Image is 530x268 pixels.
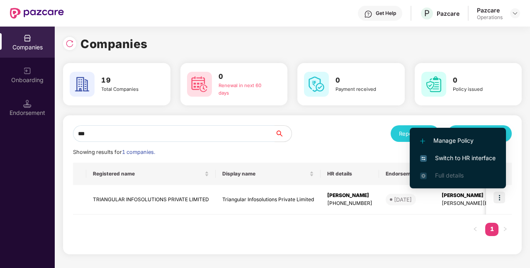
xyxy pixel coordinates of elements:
[424,8,430,18] span: P
[327,200,372,207] div: [PHONE_NUMBER]
[216,185,321,214] td: Triangular Infosolutions Private Limited
[420,173,427,179] img: svg+xml;base64,PHN2ZyB4bWxucz0iaHR0cDovL3d3dy53My5vcmcvMjAwMC9zdmciIHdpZHRoPSIxNi4zNjMiIGhlaWdodD...
[473,227,478,231] span: left
[421,72,446,97] img: svg+xml;base64,PHN2ZyB4bWxucz0iaHR0cDovL3d3dy53My5vcmcvMjAwMC9zdmciIHdpZHRoPSI2MCIgaGVpZ2h0PSI2MC...
[122,149,155,155] span: 1 companies.
[503,227,508,231] span: right
[494,192,505,203] img: icon
[469,223,482,236] li: Previous Page
[219,82,270,97] div: Renewal in next 60 days
[86,185,216,214] td: TRIANGULAR INFOSOLUTIONS PRIVATE LIMITED
[304,72,329,97] img: svg+xml;base64,PHN2ZyB4bWxucz0iaHR0cDovL3d3dy53My5vcmcvMjAwMC9zdmciIHdpZHRoPSI2MCIgaGVpZ2h0PSI2MC...
[101,86,153,93] div: Total Companies
[66,39,74,48] img: svg+xml;base64,PHN2ZyBpZD0iUmVsb2FkLTMyeDMyIiB4bWxucz0iaHR0cDovL3d3dy53My5vcmcvMjAwMC9zdmciIHdpZH...
[364,10,372,18] img: svg+xml;base64,PHN2ZyBpZD0iSGVscC0zMngzMiIgeG1sbnM9Imh0dHA6Ly93d3cudzMub3JnLzIwMDAvc3ZnIiB3aWR0aD...
[222,171,308,177] span: Display name
[437,10,459,17] div: Pazcare
[376,10,396,17] div: Get Help
[86,163,216,185] th: Registered name
[386,171,422,177] span: Endorsements
[10,8,64,19] img: New Pazcare Logo
[420,153,496,163] span: Switch to HR interface
[477,6,503,14] div: Pazcare
[327,192,372,200] div: [PERSON_NAME]
[394,195,412,204] div: [DATE]
[512,10,518,17] img: svg+xml;base64,PHN2ZyBpZD0iRHJvcGRvd24tMzJ4MzIiIHhtbG5zPSJodHRwOi8vd3d3LnczLm9yZy8yMDAwL3N2ZyIgd2...
[23,34,32,42] img: svg+xml;base64,PHN2ZyBpZD0iQ29tcGFuaWVzIiB4bWxucz0iaHR0cDovL3d3dy53My5vcmcvMjAwMC9zdmciIHdpZHRoPS...
[435,172,464,179] span: Full details
[321,163,379,185] th: HR details
[399,129,431,138] div: Reports
[101,75,153,86] h3: 19
[275,125,292,142] button: search
[453,86,505,93] div: Policy issued
[80,35,148,53] h1: Companies
[73,149,155,155] span: Showing results for
[420,155,427,162] img: svg+xml;base64,PHN2ZyB4bWxucz0iaHR0cDovL3d3dy53My5vcmcvMjAwMC9zdmciIHdpZHRoPSIxNiIgaGVpZ2h0PSIxNi...
[469,223,482,236] button: left
[453,75,505,86] h3: 0
[216,163,321,185] th: Display name
[23,67,32,75] img: svg+xml;base64,PHN2ZyB3aWR0aD0iMjAiIGhlaWdodD0iMjAiIHZpZXdCb3g9IjAgMCAyMCAyMCIgZmlsbD0ibm9uZSIgeG...
[498,223,512,236] li: Next Page
[420,139,425,144] img: svg+xml;base64,PHN2ZyB4bWxucz0iaHR0cDovL3d3dy53My5vcmcvMjAwMC9zdmciIHdpZHRoPSIxMi4yMDEiIGhlaWdodD...
[275,130,292,137] span: search
[420,136,496,145] span: Manage Policy
[498,223,512,236] button: right
[70,72,95,97] img: svg+xml;base64,PHN2ZyB4bWxucz0iaHR0cDovL3d3dy53My5vcmcvMjAwMC9zdmciIHdpZHRoPSI2MCIgaGVpZ2h0PSI2MC...
[23,100,32,108] img: svg+xml;base64,PHN2ZyB3aWR0aD0iMTQuNSIgaGVpZ2h0PSIxNC41IiB2aWV3Qm94PSIwIDAgMTYgMTYiIGZpbGw9Im5vbm...
[485,223,498,236] li: 1
[187,72,212,97] img: svg+xml;base64,PHN2ZyB4bWxucz0iaHR0cDovL3d3dy53My5vcmcvMjAwMC9zdmciIHdpZHRoPSI2MCIgaGVpZ2h0PSI2MC...
[93,171,203,177] span: Registered name
[336,86,387,93] div: Payment received
[219,71,270,82] h3: 0
[477,14,503,21] div: Operations
[336,75,387,86] h3: 0
[485,223,498,235] a: 1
